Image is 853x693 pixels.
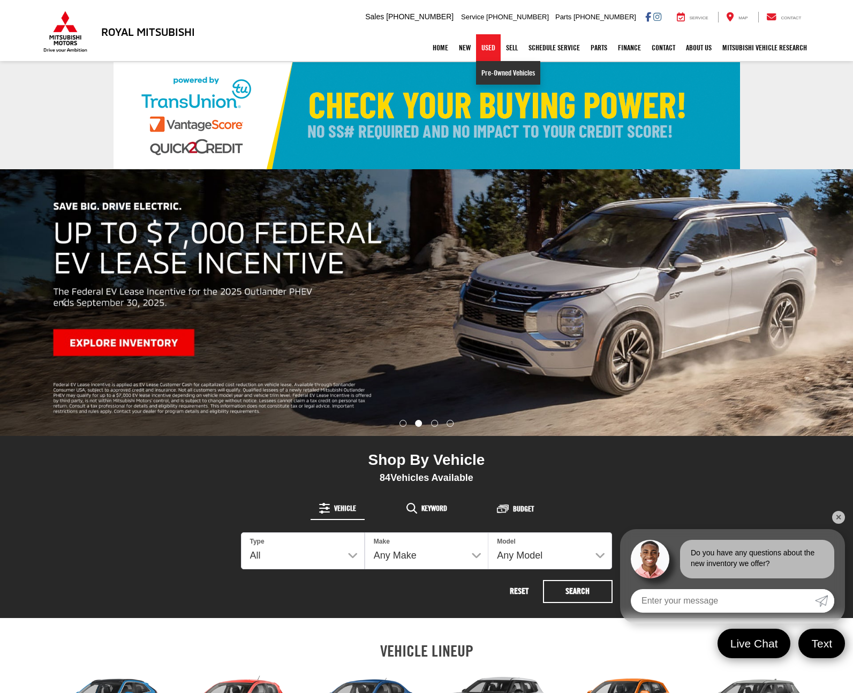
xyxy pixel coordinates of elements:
[41,11,89,52] img: Mitsubishi
[669,12,716,22] a: Service
[815,589,834,613] a: Submit
[476,61,540,85] a: Pre-Owned Vehicles
[717,34,812,61] a: Mitsubishi Vehicle Research
[806,636,837,651] span: Text
[501,34,523,61] a: Sell
[101,26,195,37] h3: Royal Mitsubishi
[250,537,265,546] label: Type
[631,589,815,613] input: Enter your message
[585,34,613,61] a: Parts: Opens in a new tab
[365,12,384,21] span: Sales
[646,34,681,61] a: Contact
[427,34,454,61] a: Home
[738,16,748,20] span: Map
[374,537,390,546] label: Make
[725,636,783,651] span: Live Chat
[461,13,484,21] span: Service
[718,12,756,22] a: Map
[798,629,845,658] a: Text
[334,504,356,512] span: Vehicle
[573,13,636,21] span: [PHONE_NUMBER]
[523,34,585,61] a: Schedule Service: Opens in a new tab
[645,12,651,21] a: Facebook: Click to visit our Facebook page
[513,505,534,513] span: Budget
[690,16,708,20] span: Service
[543,580,613,603] button: Search
[758,12,810,22] a: Contact
[498,580,541,603] button: Reset
[421,504,447,512] span: Keyword
[718,629,791,658] a: Live Chat
[725,191,853,415] button: Click to view next picture.
[497,537,516,546] label: Model
[653,12,661,21] a: Instagram: Click to visit our Instagram page
[555,13,571,21] span: Parts
[631,540,669,578] img: Agent profile photo
[781,16,801,20] span: Contact
[41,642,812,660] h2: VEHICLE LINEUP
[486,13,549,21] span: [PHONE_NUMBER]
[241,472,613,484] div: Vehicles Available
[454,34,476,61] a: New
[476,34,501,61] a: Used
[613,34,646,61] a: Finance
[114,62,740,169] img: Check Your Buying Power
[681,34,717,61] a: About Us
[386,12,454,21] span: [PHONE_NUMBER]
[380,472,390,483] span: 84
[680,540,834,578] div: Do you have any questions about the new inventory we offer?
[241,451,613,472] div: Shop By Vehicle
